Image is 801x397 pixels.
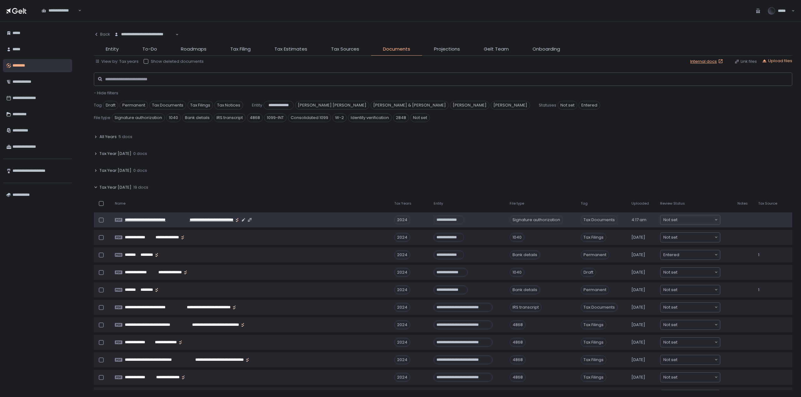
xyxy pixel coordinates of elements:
[394,251,410,259] div: 2024
[661,373,720,382] div: Search for option
[394,268,410,277] div: 2024
[94,115,110,121] span: File type
[581,251,609,259] span: Permanent
[510,355,526,364] div: 4868
[663,374,677,380] span: Not set
[410,113,430,122] span: Not set
[581,320,606,329] span: Tax Filings
[663,269,677,275] span: Not set
[677,287,714,293] input: Search for option
[149,101,186,110] span: Tax Documents
[539,102,556,108] span: Statuses
[510,320,526,329] div: 4868
[661,268,720,277] div: Search for option
[166,113,181,122] span: 1040
[510,338,526,347] div: 4868
[99,151,131,156] span: Tax Year [DATE]
[631,217,646,223] span: 4:17 am
[690,59,724,64] a: Internal docs
[274,46,307,53] span: Tax Estimates
[120,101,148,110] span: Permanent
[288,113,331,122] span: Consolidated 1099
[631,340,645,345] span: [DATE]
[737,201,748,206] span: Notes
[510,285,540,294] div: Bank details
[510,201,524,206] span: File type
[510,303,542,312] div: IRS transcript
[331,46,359,53] span: Tax Sources
[510,373,526,382] div: 4868
[394,338,410,347] div: 2024
[182,113,212,122] span: Bank details
[758,201,777,206] span: Tax Source
[581,303,618,312] span: Tax Documents
[95,59,139,64] button: View by: Tax years
[115,201,125,206] span: Name
[581,268,596,277] span: Draft
[663,357,677,363] span: Not set
[631,357,645,363] span: [DATE]
[661,285,720,295] div: Search for option
[677,374,714,380] input: Search for option
[581,233,606,242] span: Tax Filings
[264,113,287,122] span: 1099-INT
[677,322,714,328] input: Search for option
[533,46,560,53] span: Onboarding
[734,59,757,64] button: Link files
[484,46,509,53] span: Gelt Team
[394,355,410,364] div: 2024
[631,235,645,240] span: [DATE]
[383,46,410,53] span: Documents
[99,185,131,190] span: Tax Year [DATE]
[394,216,410,224] div: 2024
[581,216,618,224] span: Tax Documents
[677,269,714,275] input: Search for option
[677,339,714,345] input: Search for option
[762,58,792,64] button: Upload files
[94,90,118,96] button: - Hide filters
[99,168,131,173] span: Tax Year [DATE]
[230,46,251,53] span: Tax Filing
[394,320,410,329] div: 2024
[677,234,714,241] input: Search for option
[677,217,714,223] input: Search for option
[677,357,714,363] input: Search for option
[394,233,410,242] div: 2024
[394,201,411,206] span: Tax Years
[491,101,530,110] span: [PERSON_NAME]
[679,252,714,258] input: Search for option
[661,355,720,365] div: Search for option
[558,101,577,110] span: Not set
[99,134,117,140] span: All Years
[394,373,410,382] div: 2024
[581,285,609,294] span: Permanent
[247,113,263,122] span: 4868
[214,101,243,110] span: Tax Notices
[663,287,677,293] span: Not set
[110,28,179,41] div: Search for option
[581,373,606,382] span: Tax Filings
[631,270,645,275] span: [DATE]
[758,287,759,293] span: 1
[112,113,165,122] span: Signature authorization
[663,339,677,345] span: Not set
[94,102,102,108] span: Tag
[661,215,720,225] div: Search for option
[133,151,147,156] span: 0 docs
[661,320,720,330] div: Search for option
[119,134,132,140] span: 5 docs
[510,268,524,277] div: 1040
[663,304,677,310] span: Not set
[434,46,460,53] span: Projections
[450,101,489,110] span: [PERSON_NAME]
[393,113,409,122] span: 2848
[94,28,110,41] button: Back
[394,303,410,312] div: 2024
[348,113,392,122] span: Identity verification
[661,233,720,242] div: Search for option
[142,46,157,53] span: To-Do
[663,234,677,241] span: Not set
